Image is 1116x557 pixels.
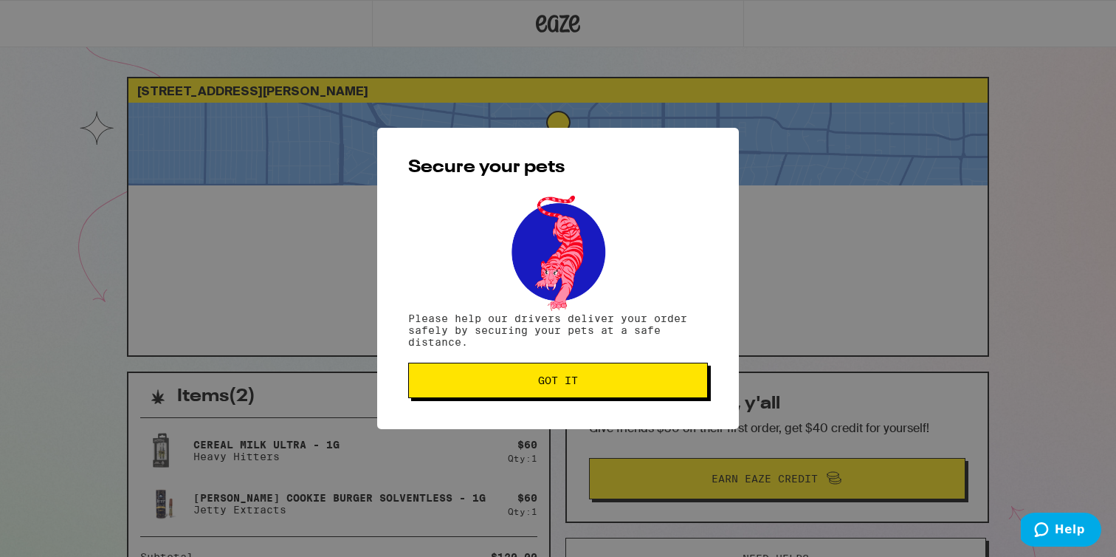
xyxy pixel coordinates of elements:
[408,159,708,177] h2: Secure your pets
[408,312,708,348] p: Please help our drivers deliver your order safely by securing your pets at a safe distance.
[408,363,708,398] button: Got it
[1021,513,1101,550] iframe: Opens a widget where you can find more information
[497,191,619,312] img: pets
[538,375,578,386] span: Got it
